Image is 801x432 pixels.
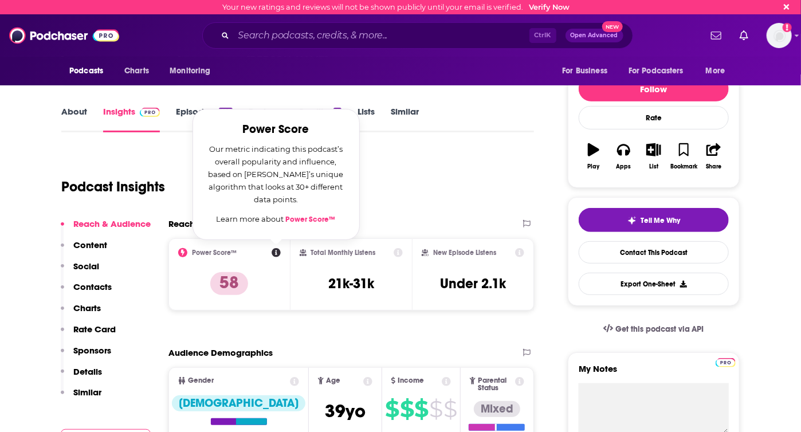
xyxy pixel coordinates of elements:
[617,163,631,170] div: Apps
[579,106,729,129] div: Rate
[61,239,107,261] button: Content
[571,33,618,38] span: Open Advanced
[588,163,600,170] div: Play
[207,143,345,206] p: Our metric indicating this podcast’s overall popularity and influence, based on [PERSON_NAME]’s u...
[61,387,101,408] button: Similar
[670,163,697,170] div: Bookmark
[529,28,556,43] span: Ctrl K
[207,123,345,136] h2: Power Score
[579,76,729,101] button: Follow
[249,106,282,132] a: Reviews
[699,136,729,177] button: Share
[61,345,111,366] button: Sponsors
[73,387,101,398] p: Similar
[61,60,118,82] button: open menu
[333,108,341,116] div: 4
[400,400,414,418] span: $
[9,25,119,46] img: Podchaser - Follow, Share and Rate Podcasts
[176,106,233,132] a: Episodes625
[61,106,87,132] a: About
[311,249,376,257] h2: Total Monthly Listens
[608,136,638,177] button: Apps
[61,178,165,195] h1: Podcast Insights
[706,163,721,170] div: Share
[433,249,496,257] h2: New Episode Listens
[172,395,305,411] div: [DEMOGRAPHIC_DATA]
[735,26,753,45] a: Show notifications dropdown
[529,3,570,11] a: Verify Now
[594,315,713,343] a: Get this podcast via API
[61,218,151,239] button: Reach & Audience
[168,218,195,229] h2: Reach
[706,63,725,79] span: More
[579,208,729,232] button: tell me why sparkleTell Me Why
[73,345,111,356] p: Sponsors
[69,63,103,79] span: Podcasts
[207,213,345,226] p: Learn more about
[706,26,726,45] a: Show notifications dropdown
[716,358,736,367] img: Podchaser Pro
[629,63,684,79] span: For Podcasters
[210,272,248,295] p: 58
[669,136,698,177] button: Bookmark
[73,239,107,250] p: Content
[219,108,233,116] div: 625
[415,400,429,418] span: $
[61,281,112,303] button: Contacts
[430,400,443,418] span: $
[358,106,375,132] a: Lists
[579,273,729,295] button: Export One-Sheet
[783,23,792,32] svg: Email not verified
[73,218,151,229] p: Reach & Audience
[716,356,736,367] a: Pro website
[61,366,102,387] button: Details
[168,347,273,358] h2: Audience Demographics
[61,261,99,282] button: Social
[326,377,340,384] span: Age
[328,275,374,292] h3: 21k-31k
[444,400,457,418] span: $
[73,281,112,292] p: Contacts
[73,303,101,313] p: Charts
[73,261,99,272] p: Social
[579,363,729,383] label: My Notes
[579,136,608,177] button: Play
[398,377,424,384] span: Income
[73,366,102,377] p: Details
[698,60,740,82] button: open menu
[641,216,681,225] span: Tell Me Why
[234,26,529,45] input: Search podcasts, credits, & more...
[391,106,419,132] a: Similar
[61,303,101,324] button: Charts
[73,324,116,335] p: Rate Card
[124,63,149,79] span: Charts
[170,63,210,79] span: Monitoring
[325,400,366,422] span: 39 yo
[162,60,225,82] button: open menu
[767,23,792,48] span: Logged in as carlosrosario
[767,23,792,48] button: Show profile menu
[627,216,637,225] img: tell me why sparkle
[621,60,700,82] button: open menu
[103,106,160,132] a: InsightsPodchaser Pro
[602,21,623,32] span: New
[298,106,341,132] a: Credits4
[286,215,336,224] a: Power Score™
[639,136,669,177] button: List
[188,377,214,384] span: Gender
[767,23,792,48] img: User Profile
[478,377,513,392] span: Parental Status
[385,400,399,418] span: $
[579,241,729,264] a: Contact This Podcast
[474,401,520,417] div: Mixed
[649,163,658,170] div: List
[562,63,607,79] span: For Business
[615,324,704,334] span: Get this podcast via API
[192,249,237,257] h2: Power Score™
[440,275,506,292] h3: Under 2.1k
[566,29,623,42] button: Open AdvancedNew
[140,108,160,117] img: Podchaser Pro
[202,22,633,49] div: Search podcasts, credits, & more...
[223,3,570,11] div: Your new ratings and reviews will not be shown publicly until your email is verified.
